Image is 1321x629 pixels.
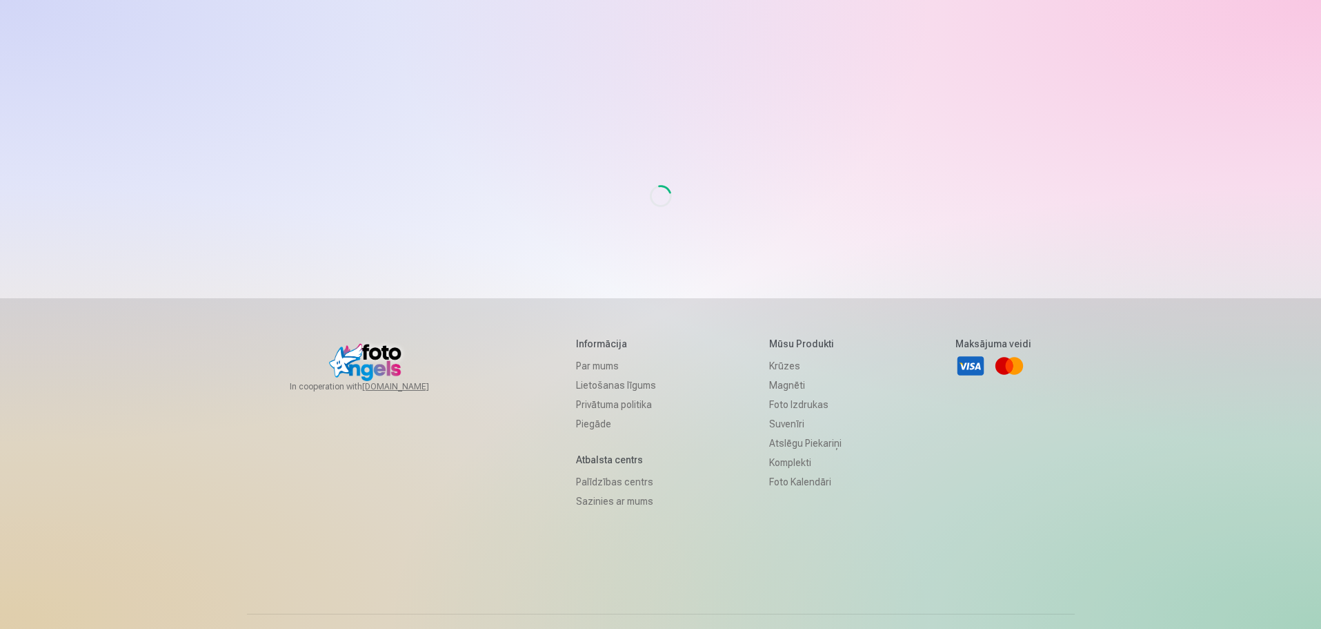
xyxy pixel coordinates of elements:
[955,337,1031,351] h5: Maksājuma veidi
[769,356,842,376] a: Krūzes
[576,453,656,467] h5: Atbalsta centrs
[576,472,656,492] a: Palīdzības centrs
[576,356,656,376] a: Par mums
[955,351,986,381] a: Visa
[576,337,656,351] h5: Informācija
[576,414,656,434] a: Piegāde
[769,395,842,414] a: Foto izdrukas
[576,492,656,511] a: Sazinies ar mums
[362,381,462,392] a: [DOMAIN_NAME]
[769,414,842,434] a: Suvenīri
[576,376,656,395] a: Lietošanas līgums
[576,395,656,414] a: Privātuma politika
[769,376,842,395] a: Magnēti
[769,453,842,472] a: Komplekti
[769,472,842,492] a: Foto kalendāri
[994,351,1024,381] a: Mastercard
[769,434,842,453] a: Atslēgu piekariņi
[290,381,462,392] span: In cooperation with
[769,337,842,351] h5: Mūsu produkti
